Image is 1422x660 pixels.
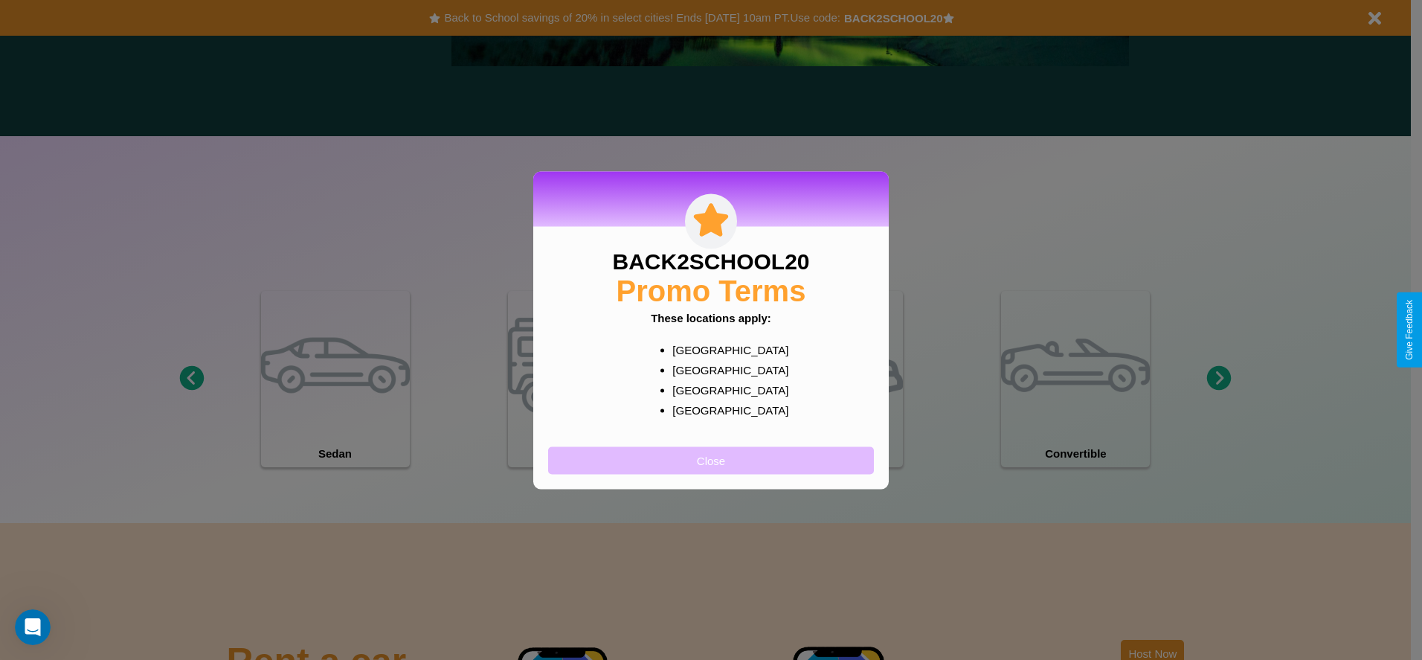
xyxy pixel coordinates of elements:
[617,274,806,307] h2: Promo Terms
[672,400,779,420] p: [GEOGRAPHIC_DATA]
[15,609,51,645] iframe: Intercom live chat
[651,311,771,324] b: These locations apply:
[672,379,779,400] p: [GEOGRAPHIC_DATA]
[612,249,809,274] h3: BACK2SCHOOL20
[1404,300,1415,360] div: Give Feedback
[548,446,874,474] button: Close
[672,339,779,359] p: [GEOGRAPHIC_DATA]
[672,359,779,379] p: [GEOGRAPHIC_DATA]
